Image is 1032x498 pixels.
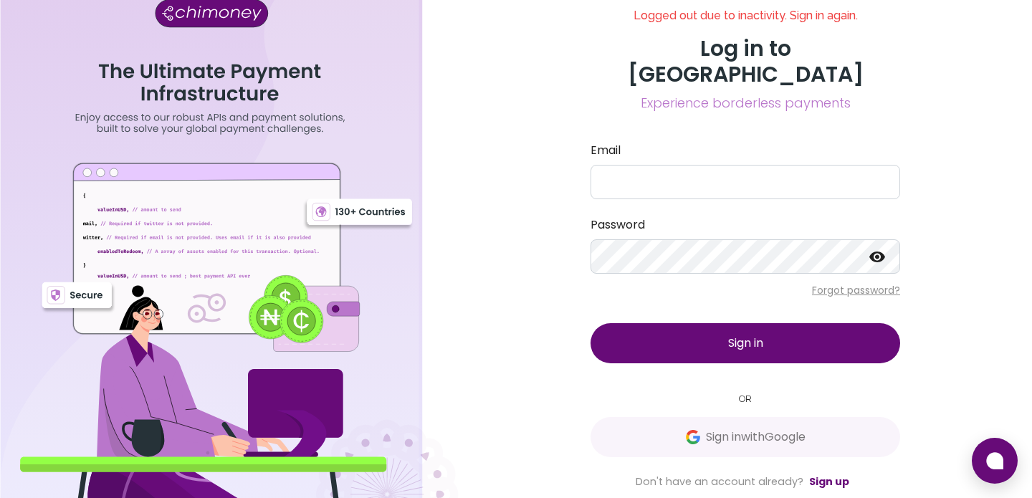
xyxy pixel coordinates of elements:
[706,428,806,446] span: Sign in with Google
[591,283,900,297] p: Forgot password?
[728,335,763,351] span: Sign in
[591,142,900,159] label: Email
[591,417,900,457] button: GoogleSign inwithGoogle
[972,438,1018,484] button: Open chat window
[636,474,803,489] span: Don't have an account already?
[686,430,700,444] img: Google
[591,9,900,36] h6: Logged out due to inactivity. Sign in again.
[809,474,849,489] a: Sign up
[591,323,900,363] button: Sign in
[591,36,900,87] h3: Log in to [GEOGRAPHIC_DATA]
[591,392,900,406] small: OR
[591,216,900,234] label: Password
[591,93,900,113] span: Experience borderless payments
